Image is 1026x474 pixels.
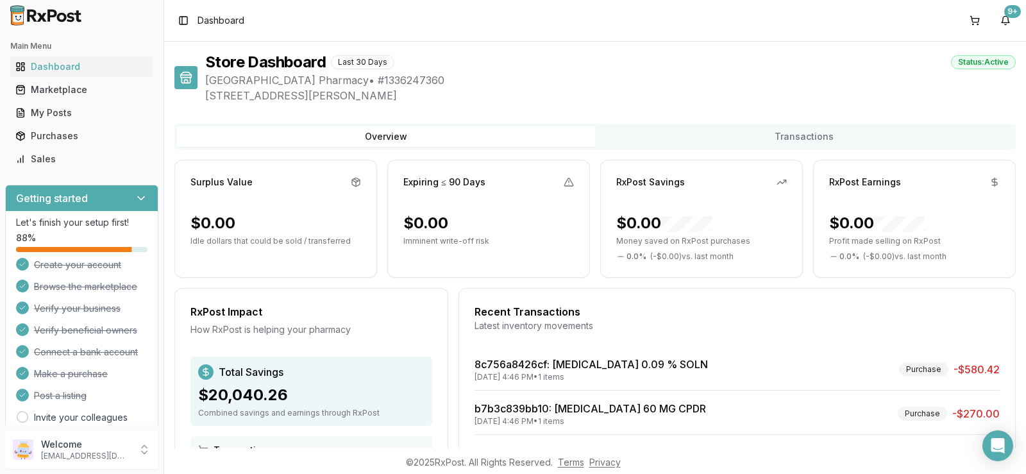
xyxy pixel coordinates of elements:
[403,176,485,189] div: Expiring ≤ 90 Days
[190,323,432,336] div: How RxPost is helping your pharmacy
[15,83,148,96] div: Marketplace
[15,130,148,142] div: Purchases
[10,55,153,78] a: Dashboard
[475,446,715,459] a: 09c4397e60b9: Contour Next Test STRP+9 more
[982,430,1013,461] div: Open Intercom Messenger
[190,304,432,319] div: RxPost Impact
[616,213,712,233] div: $0.00
[16,190,88,206] h3: Getting started
[595,126,1013,147] button: Transactions
[627,251,646,262] span: 0.0 %
[10,124,153,148] a: Purchases
[829,213,925,233] div: $0.00
[13,439,33,460] img: User avatar
[5,56,158,77] button: Dashboard
[15,60,148,73] div: Dashboard
[951,55,1016,69] div: Status: Active
[198,385,425,405] div: $20,040.26
[34,302,121,315] span: Verify your business
[5,149,158,169] button: Sales
[475,402,706,415] a: b7b3c839bb10: [MEDICAL_DATA] 60 MG CPDR
[41,438,130,451] p: Welcome
[34,324,137,337] span: Verify beneficial owners
[475,416,706,427] div: [DATE] 4:46 PM • 1 items
[190,213,235,233] div: $0.00
[650,251,734,262] span: ( - $0.00 ) vs. last month
[475,358,708,371] a: 8c756a8426cf: [MEDICAL_DATA] 0.09 % SOLN
[1004,5,1021,18] div: 9+
[205,52,326,72] h1: Store Dashboard
[34,346,138,359] span: Connect a bank account
[34,389,87,402] span: Post a listing
[829,176,901,189] div: RxPost Earnings
[331,55,394,69] div: Last 30 Days
[198,14,244,27] nav: breadcrumb
[952,406,1000,421] span: -$270.00
[190,176,253,189] div: Surplus Value
[863,251,946,262] span: ( - $0.00 ) vs. last month
[10,148,153,171] a: Sales
[219,364,283,380] span: Total Savings
[616,236,787,246] p: Money saved on RxPost purchases
[198,14,244,27] span: Dashboard
[589,457,621,468] a: Privacy
[15,106,148,119] div: My Posts
[616,176,685,189] div: RxPost Savings
[475,304,1000,319] div: Recent Transactions
[34,258,121,271] span: Create your account
[475,319,1000,332] div: Latest inventory movements
[34,280,137,293] span: Browse the marketplace
[839,251,859,262] span: 0.0 %
[995,10,1016,31] button: 9+
[5,5,87,26] img: RxPost Logo
[10,78,153,101] a: Marketplace
[15,153,148,165] div: Sales
[475,372,708,382] div: [DATE] 4:46 PM • 1 items
[829,236,1000,246] p: Profit made selling on RxPost
[10,41,153,51] h2: Main Menu
[205,88,1016,103] span: [STREET_ADDRESS][PERSON_NAME]
[403,213,448,233] div: $0.00
[34,368,108,380] span: Make a purchase
[205,72,1016,88] span: [GEOGRAPHIC_DATA] Pharmacy • # 1336247360
[558,457,584,468] a: Terms
[954,362,1000,377] span: -$580.42
[5,103,158,123] button: My Posts
[403,236,574,246] p: Imminent write-off risk
[5,126,158,146] button: Purchases
[899,362,948,377] div: Purchase
[898,407,947,421] div: Purchase
[16,232,36,244] span: 88 %
[190,236,361,246] p: Idle dollars that could be sold / transferred
[10,101,153,124] a: My Posts
[34,411,128,424] a: Invite your colleagues
[214,444,273,457] span: Transactions
[16,216,147,229] p: Let's finish your setup first!
[5,80,158,100] button: Marketplace
[177,126,595,147] button: Overview
[41,451,130,461] p: [EMAIL_ADDRESS][DOMAIN_NAME]
[198,408,425,418] div: Combined savings and earnings through RxPost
